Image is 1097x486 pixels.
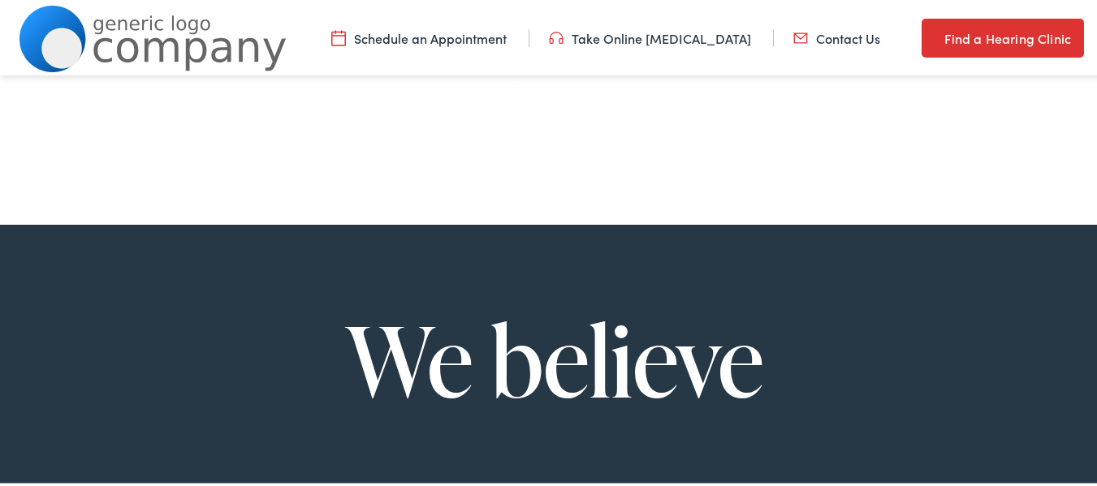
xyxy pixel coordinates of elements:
[922,16,1084,55] a: Find a Hearing Clinic
[549,27,751,45] a: Take Online [MEDICAL_DATA]
[793,27,880,45] a: Contact Us
[793,27,808,45] img: utility icon
[45,303,1065,411] h2: We believe
[922,26,936,45] img: utility icon
[331,27,346,45] img: utility icon
[331,27,507,45] a: Schedule an Appointment
[549,27,564,45] img: utility icon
